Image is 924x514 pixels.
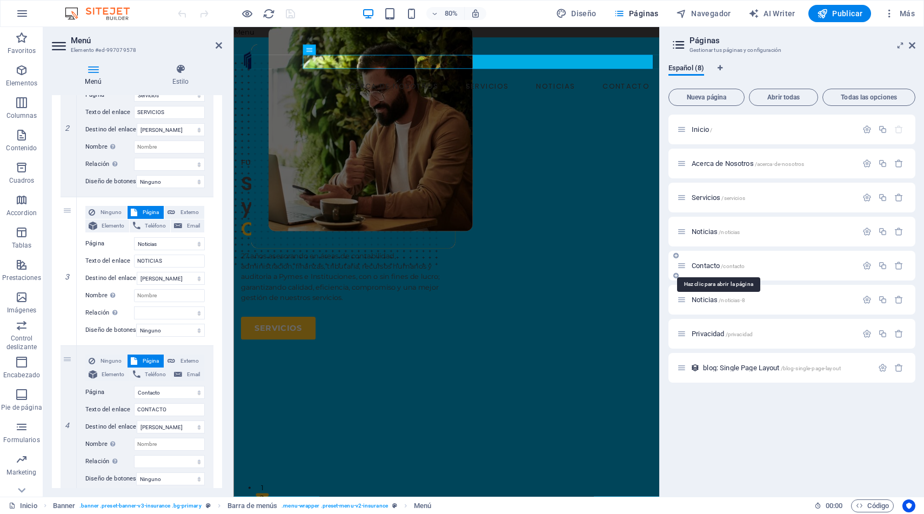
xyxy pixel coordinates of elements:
[101,368,126,381] span: Elemento
[6,468,36,477] p: Marketing
[262,7,275,20] button: reload
[85,123,137,136] label: Destino del enlace
[719,297,745,303] span: /noticias-8
[471,9,480,18] i: Al redimensionar, ajustar el nivel de zoom automáticamente para ajustarse al dispositivo elegido.
[53,499,432,512] nav: breadcrumb
[754,94,813,101] span: Abrir todas
[85,89,134,102] label: Página
[130,368,171,381] button: Teléfono
[726,331,753,337] span: /privacidad
[59,421,75,430] em: 4
[556,8,597,19] span: Diseño
[689,36,915,45] h2: Páginas
[85,206,127,219] button: Ninguno
[178,355,201,368] span: Externo
[884,8,915,19] span: Más
[85,106,134,119] label: Texto del enlace
[862,295,872,304] div: Configuración
[85,141,134,153] label: Nombre
[748,8,795,19] span: AI Writer
[185,219,201,232] span: Email
[878,295,887,304] div: Duplicar
[692,228,740,236] span: Haz clic para abrir la página
[98,206,124,219] span: Ninguno
[894,261,903,270] div: Eliminar
[6,111,37,120] p: Columnas
[851,499,894,512] button: Código
[140,206,161,219] span: Página
[689,45,894,55] h3: Gestionar tus páginas y configuración
[101,219,126,232] span: Elemento
[552,5,601,22] div: Diseño (Ctrl+Alt+Y)
[692,262,745,270] span: Contacto
[688,228,857,235] div: Noticias/noticias
[85,237,134,250] label: Página
[282,499,388,512] span: . menu-wrapper .preset-menu-v2-insurance
[878,193,887,202] div: Duplicar
[130,219,171,232] button: Teléfono
[52,64,139,86] h4: Menú
[59,272,75,281] em: 3
[134,255,205,268] input: Texto del enlace...
[878,227,887,236] div: Duplicar
[894,295,903,304] div: Eliminar
[443,7,460,20] h6: 80%
[85,219,129,232] button: Elemento
[128,355,164,368] button: Página
[902,499,915,512] button: Usercentrics
[85,158,134,171] label: Relación
[673,94,740,101] span: Nueva página
[59,124,75,132] em: 2
[128,206,164,219] button: Página
[688,262,857,269] div: Contacto/contacto
[894,193,903,202] div: Eliminar
[85,455,134,468] label: Relación
[878,125,887,134] div: Duplicar
[134,106,205,119] input: Texto del enlace...
[85,255,134,268] label: Texto del enlace
[814,499,843,512] h6: Tiempo de la sesión
[85,368,129,381] button: Elemento
[676,8,731,19] span: Navegador
[3,371,40,379] p: Encabezado
[85,403,134,416] label: Texto del enlace
[139,64,222,86] h4: Estilo
[240,7,253,20] button: Haz clic para salir del modo de previsualización y seguir editando
[85,324,136,337] label: Diseño de botones
[263,8,275,20] i: Volver a cargar página
[880,5,919,22] button: Más
[85,472,136,485] label: Diseño de botones
[721,195,745,201] span: /servicios
[668,62,704,77] span: Español (8)
[1,403,42,412] p: Pie de página
[85,438,134,451] label: Nombre
[894,363,903,372] div: Eliminar
[721,263,745,269] span: /contacto
[144,368,168,381] span: Teléfono
[894,159,903,168] div: Eliminar
[862,261,872,270] div: Configuración
[878,159,887,168] div: Duplicar
[178,206,201,219] span: Externo
[6,144,37,152] p: Contenido
[414,499,431,512] span: Haz clic para seleccionar y doble clic para editar
[85,386,134,399] label: Página
[808,5,872,22] button: Publicar
[749,89,818,106] button: Abrir todas
[134,438,205,451] input: Nombre
[822,89,915,106] button: Todas las opciones
[392,503,397,509] i: Este elemento es un preajuste personalizable
[62,7,143,20] img: Editor Logo
[878,261,887,270] div: Duplicar
[668,89,745,106] button: Nueva página
[6,209,37,217] p: Accordion
[71,36,222,45] h2: Menú
[688,330,857,337] div: Privacidad/privacidad
[98,355,124,368] span: Ninguno
[688,126,857,133] div: Inicio/
[2,273,41,282] p: Prestaciones
[688,160,857,167] div: Acerca de Nosotros/acerca-de-nosotros
[8,46,36,55] p: Favoritos
[862,329,872,338] div: Configuración
[688,296,857,303] div: Noticias/noticias-8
